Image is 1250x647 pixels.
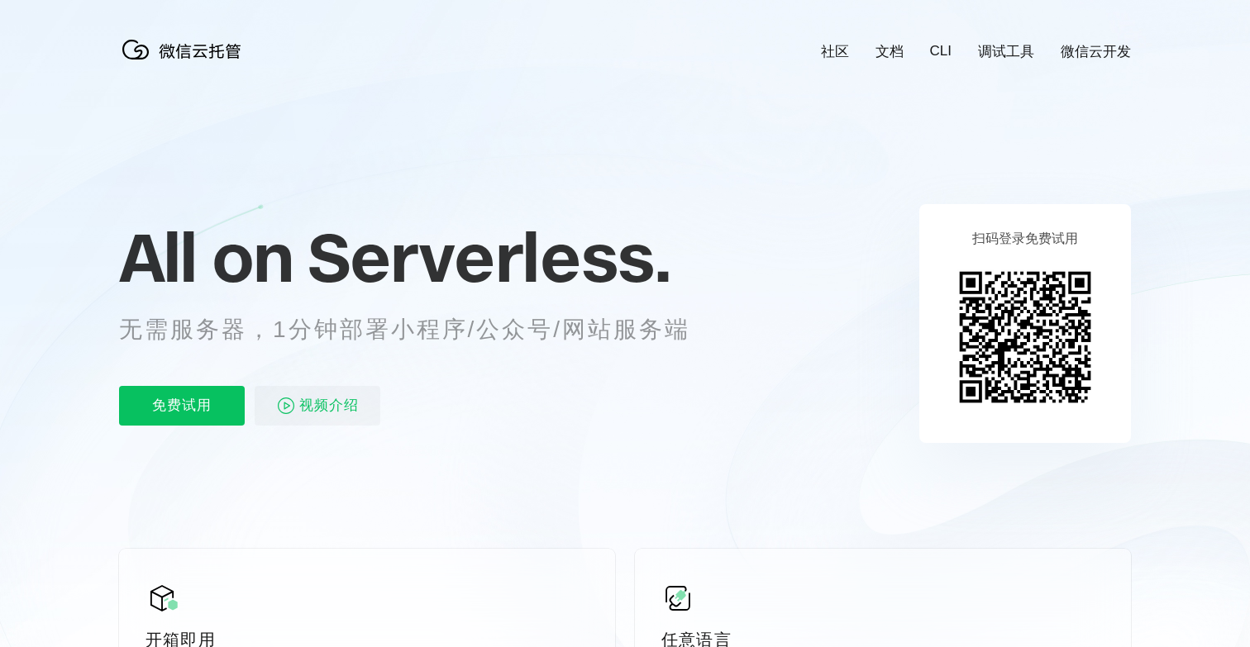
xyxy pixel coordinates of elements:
a: 调试工具 [978,42,1034,61]
img: 微信云托管 [119,33,251,66]
p: 无需服务器，1分钟部署小程序/公众号/网站服务端 [119,313,721,346]
a: 文档 [875,42,904,61]
span: Serverless. [308,216,670,298]
a: 微信云托管 [119,55,251,69]
a: 社区 [821,42,849,61]
a: CLI [930,43,952,59]
p: 扫码登录免费试用 [972,231,1078,248]
p: 免费试用 [119,386,245,426]
span: 视频介绍 [299,386,359,426]
span: All on [119,216,292,298]
a: 微信云开发 [1061,42,1131,61]
img: video_play.svg [276,396,296,416]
